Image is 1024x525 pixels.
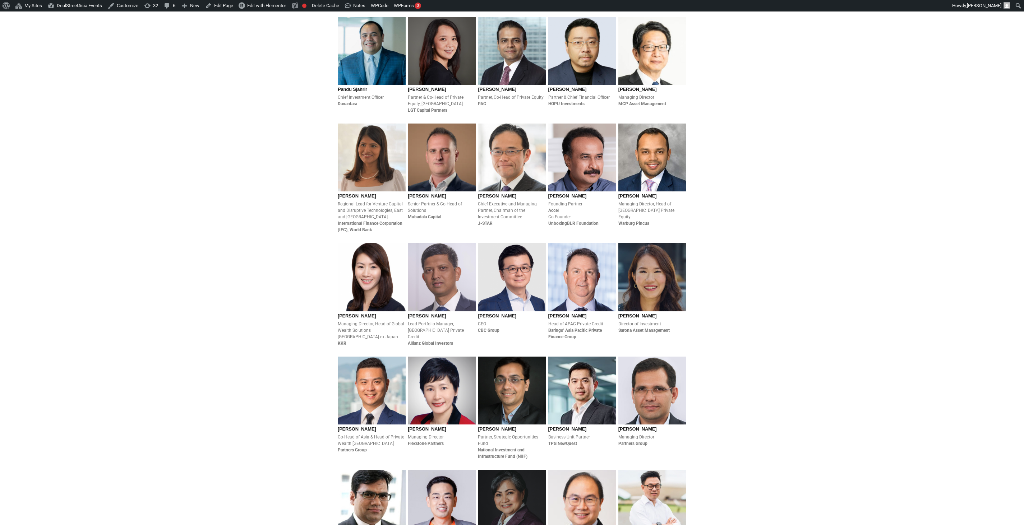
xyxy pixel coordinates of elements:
span: [PERSON_NAME] [548,313,587,319]
b: Flexstone Partners [408,441,444,446]
div: 3 [415,3,421,9]
div: Managing Director [408,434,476,447]
div: Partner & Chief Financial Officer [548,94,616,107]
img: Nikhil Srivastava [478,17,546,85]
img: Brooke Zhou [408,17,476,85]
div: Director of Investment [618,321,686,334]
img: Fu Wei [478,243,546,311]
span: [PERSON_NAME] [408,193,446,199]
div: Founding Partner Co-Founder [548,201,616,227]
div: Managing Director [618,94,686,107]
b: TPG NewQuest [548,441,577,446]
img: Henry Chui [338,357,406,424]
b: Barings’ Asia Pacific Private Finance Group [548,328,602,339]
span: [PERSON_NAME] [618,426,657,432]
div: Head of APAC Private Credit [548,321,616,340]
b: HOPU Investments [548,101,585,106]
b: Partners Group [338,447,367,452]
img: Lay Hong Lee [408,357,476,424]
span: [PERSON_NAME] [548,193,587,199]
span: [PERSON_NAME] [338,313,376,319]
img: Warburg Pincus Headshots [618,124,686,191]
b: Allianz Global Investors [408,341,453,346]
b: J-STAR [478,221,493,226]
img: Cyrus Driver [618,357,686,424]
span: [PERSON_NAME] [478,313,516,319]
b: CBC Group [478,328,499,333]
b: KKR [338,341,346,346]
b: MCP Asset Management [618,101,666,106]
div: Focus keyphrase not set [302,4,306,8]
span: [PERSON_NAME] [548,426,587,432]
img: Prashanth Prakash [548,124,616,191]
span: [PERSON_NAME] [548,87,587,92]
span: Edit with Elementor [247,3,286,8]
div: Co-Head of Asia & Head of Private Wealth [GEOGRAPHIC_DATA] [338,434,406,453]
b: Warburg Pincus [618,221,649,226]
span: [PERSON_NAME] [478,87,516,92]
div: Senior Partner & Co-Head of Solutions [408,201,476,220]
div: CEO [478,321,546,334]
b: Partners Group [618,441,647,446]
b: Accel [548,208,559,213]
span: [PERSON_NAME] [408,426,446,432]
div: Partner & Co-Head of Private Equity, [GEOGRAPHIC_DATA] [408,94,476,113]
img: Jac Zhuang [338,243,406,311]
div: Lead Portfolio Manager, [GEOGRAPHIC_DATA] Private Credit [408,321,476,347]
b: Sarona Asset Management [618,328,670,333]
span: [PERSON_NAME] [408,87,446,92]
b: International Finance Corporation (IFC), World Bank [338,221,402,232]
span: [PERSON_NAME] [478,193,516,199]
div: Managing Director [618,434,686,447]
img: Pandu Sjahrir [338,17,406,85]
span: [PERSON_NAME] [967,3,1001,8]
b: PAG [478,101,486,106]
span: [PERSON_NAME] [618,313,657,319]
img: Linda Mok [618,243,686,311]
div: Managing Director, Head of [GEOGRAPHIC_DATA] Private Equity [618,201,686,227]
img: Gregory Rokuro Hara [478,124,546,191]
img: Maxime Franzetti [408,124,476,191]
span: [PERSON_NAME] [408,313,446,319]
b: UnboxingBLR Foundation [548,221,599,226]
img: Geetali Kumar [338,124,406,191]
b: National Investment and Infrastructure Fund (NIIF) [478,447,527,459]
b: Danantara [338,101,357,106]
span: [PERSON_NAME] [338,193,376,199]
img: Desmond Lee [548,357,616,424]
div: Business Unit Partner [548,434,616,447]
img: Sumit Bhandari [408,243,476,311]
div: Partner, Co-Head of Private Equity [478,94,546,107]
b: LGT Capital Partners [408,108,447,113]
div: Chief Investment Officer [338,94,406,107]
img: Nilesh Shrivastava [478,357,546,424]
div: Regional Lead for Venture Capital and Disruptive Technologies, East and [GEOGRAPHIC_DATA] [338,201,406,233]
span: [PERSON_NAME] [618,193,657,199]
img: Justin Hooley [548,243,616,311]
div: Managing Director, Head of Global Wealth Solutions [GEOGRAPHIC_DATA] ex-Japan [338,321,406,347]
div: Partner, Strategic Opportunities Fund [478,434,546,460]
img: Kazushige Kobayashi [618,17,686,85]
b: Mubadala Capital [408,214,441,219]
span: [PERSON_NAME] [338,426,376,432]
span: [PERSON_NAME] [478,426,516,432]
span: [PERSON_NAME] [618,87,657,92]
span: Pandu Sjahrir [338,87,367,92]
div: Chief Executive and Managing Partner, Chairman of the Investment Committee [478,201,546,227]
img: Huanan Yang [548,17,616,85]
